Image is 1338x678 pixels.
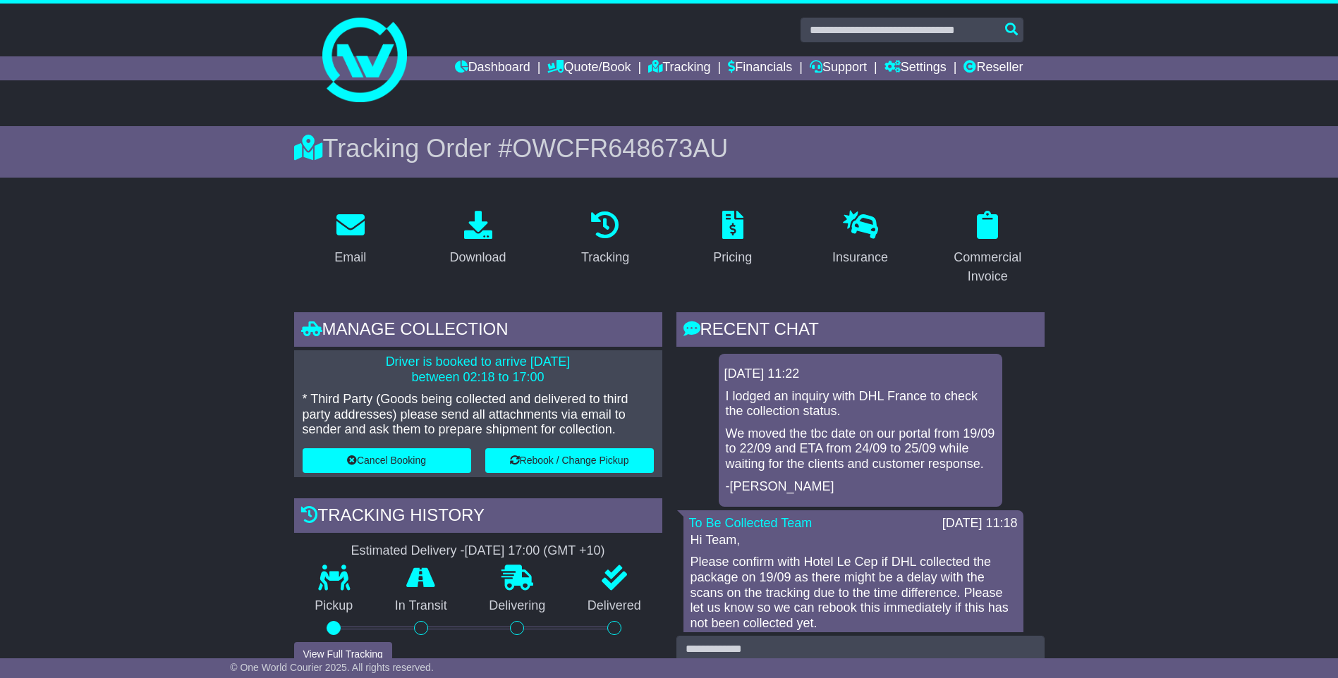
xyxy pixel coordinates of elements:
div: Tracking history [294,498,662,536]
div: Tracking Order # [294,133,1045,164]
a: Download [440,206,515,272]
a: Tracking [572,206,638,272]
div: Manage collection [294,312,662,350]
p: Please confirm with Hotel Le Cep if DHL collected the package on 19/09 as there might be a delay ... [691,555,1016,631]
p: Hi Team, [691,533,1016,548]
p: In Transit [374,598,468,614]
div: Pricing [713,248,752,267]
button: Cancel Booking [303,448,471,473]
div: [DATE] 11:18 [942,516,1018,531]
div: [DATE] 11:22 [724,366,997,382]
p: I lodged an inquiry with DHL France to check the collection status. [726,389,995,419]
a: Financials [728,56,792,80]
a: Support [810,56,867,80]
div: RECENT CHAT [676,312,1045,350]
p: * Third Party (Goods being collected and delivered to third party addresses) please send all atta... [303,392,654,438]
p: Delivered [566,598,662,614]
span: © One World Courier 2025. All rights reserved. [230,662,434,673]
p: Pickup [294,598,375,614]
div: [DATE] 17:00 (GMT +10) [465,543,605,559]
div: Tracking [581,248,629,267]
a: Reseller [963,56,1023,80]
a: Tracking [648,56,710,80]
a: Insurance [823,206,897,272]
a: Pricing [704,206,761,272]
div: Commercial Invoice [940,248,1035,286]
a: Settings [884,56,947,80]
a: Commercial Invoice [931,206,1045,291]
p: Delivering [468,598,567,614]
div: Email [334,248,366,267]
div: Download [449,248,506,267]
span: OWCFR648673AU [512,134,728,163]
p: Driver is booked to arrive [DATE] between 02:18 to 17:00 [303,355,654,385]
a: To Be Collected Team [689,516,813,530]
div: Insurance [832,248,888,267]
button: Rebook / Change Pickup [485,448,654,473]
a: Email [325,206,375,272]
div: Estimated Delivery - [294,543,662,559]
a: Dashboard [455,56,530,80]
a: Quote/Book [547,56,631,80]
p: We moved the tbc date on our portal from 19/09 to 22/09 and ETA from 24/09 to 25/09 while waiting... [726,426,995,472]
button: View Full Tracking [294,642,392,667]
p: -[PERSON_NAME] [726,479,995,495]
